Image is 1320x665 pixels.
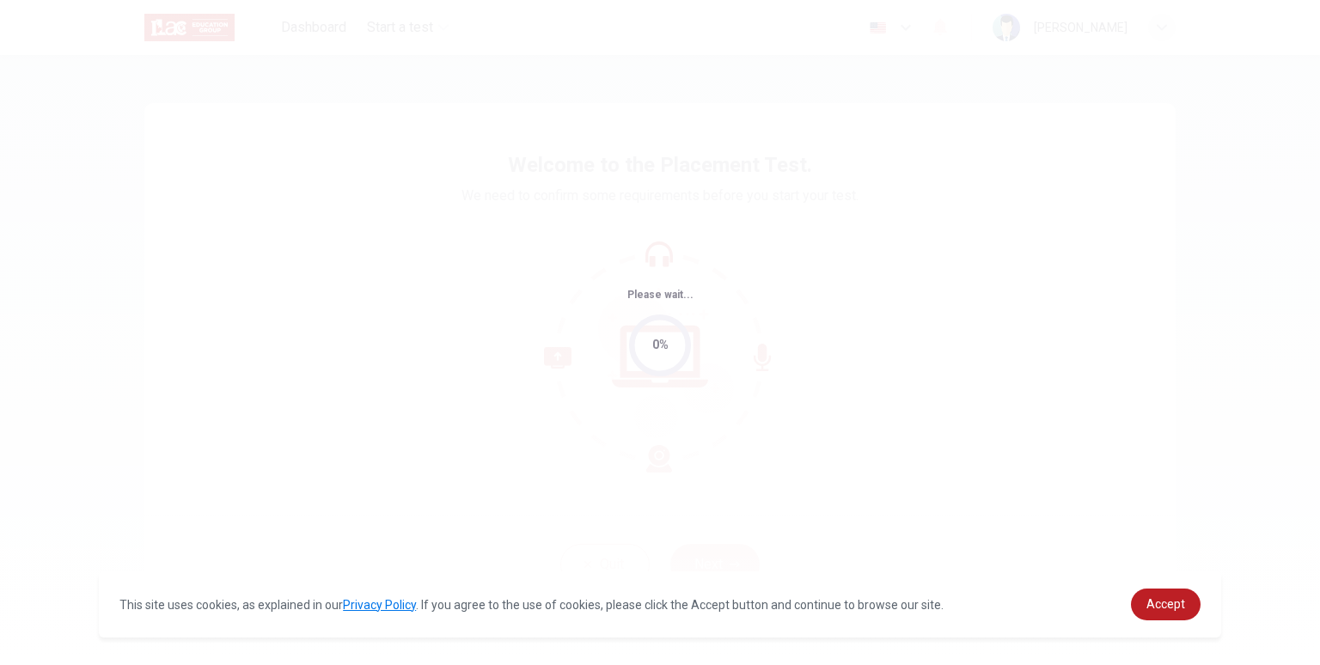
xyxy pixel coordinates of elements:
div: cookieconsent [99,571,1221,638]
span: This site uses cookies, as explained in our . If you agree to the use of cookies, please click th... [119,598,944,612]
div: 0% [652,335,669,355]
a: Privacy Policy [343,598,416,612]
a: dismiss cookie message [1131,589,1201,620]
span: Please wait... [627,289,694,301]
span: Accept [1146,597,1185,611]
